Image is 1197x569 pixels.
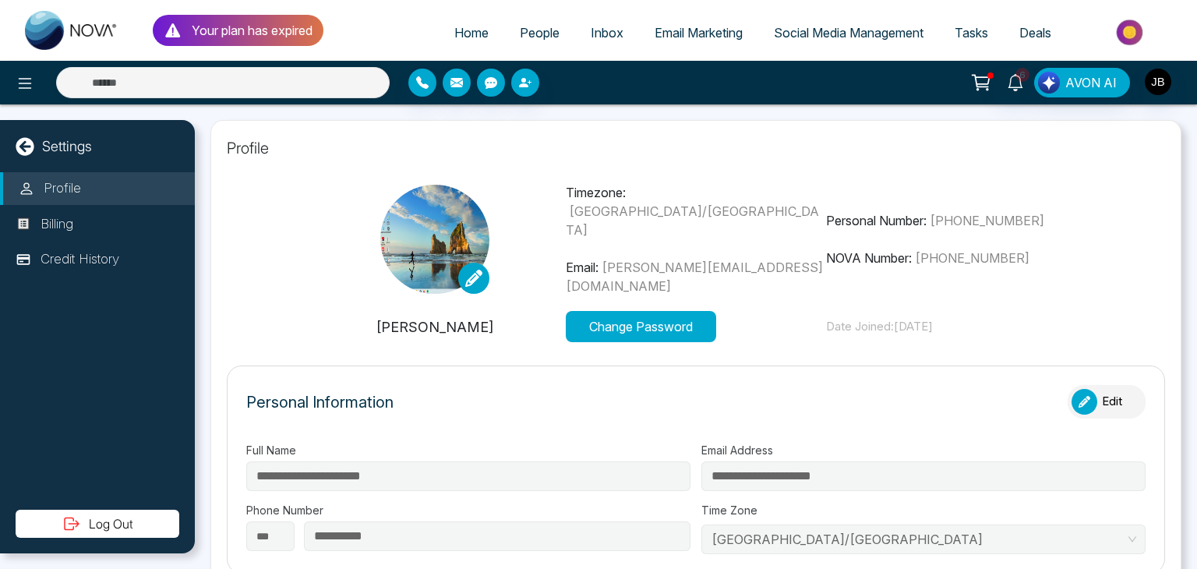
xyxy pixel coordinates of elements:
[246,391,394,414] p: Personal Information
[774,25,923,41] span: Social Media Management
[380,185,489,294] img: Screenshot-%281%29.png
[575,18,639,48] a: Inbox
[826,318,1087,336] p: Date Joined: [DATE]
[305,316,566,338] p: [PERSON_NAME]
[1034,68,1130,97] button: AVON AI
[246,442,690,458] label: Full Name
[591,25,623,41] span: Inbox
[566,183,827,239] p: Timezone:
[701,442,1146,458] label: Email Address
[711,528,1135,551] span: Asia/Kolkata
[1004,18,1067,48] a: Deals
[504,18,575,48] a: People
[1145,69,1171,95] img: User Avatar
[701,502,1146,518] label: Time Zone
[192,21,312,40] p: Your plan has expired
[1019,25,1051,41] span: Deals
[826,249,1087,267] p: NOVA Number:
[41,214,73,235] p: Billing
[758,18,939,48] a: Social Media Management
[1015,68,1029,82] span: 6
[566,203,819,238] span: [GEOGRAPHIC_DATA]/[GEOGRAPHIC_DATA]
[997,68,1034,95] a: 6
[915,250,1029,266] span: [PHONE_NUMBER]
[454,25,489,41] span: Home
[25,11,118,50] img: Nova CRM Logo
[1065,73,1117,92] span: AVON AI
[955,25,988,41] span: Tasks
[44,178,81,199] p: Profile
[16,510,179,538] button: Log Out
[520,25,560,41] span: People
[566,260,823,294] span: [PERSON_NAME][EMAIL_ADDRESS][DOMAIN_NAME]
[930,213,1044,228] span: [PHONE_NUMBER]
[41,249,119,270] p: Credit History
[566,311,716,342] button: Change Password
[1068,385,1146,419] button: Edit
[826,211,1087,230] p: Personal Number:
[439,18,504,48] a: Home
[655,25,743,41] span: Email Marketing
[1075,15,1188,50] img: Market-place.gif
[246,502,690,518] label: Phone Number
[42,136,92,157] p: Settings
[566,258,827,295] p: Email:
[639,18,758,48] a: Email Marketing
[227,136,1165,160] p: Profile
[1038,72,1060,94] img: Lead Flow
[939,18,1004,48] a: Tasks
